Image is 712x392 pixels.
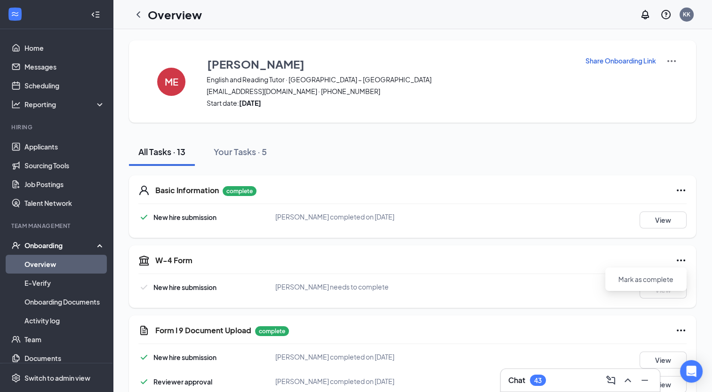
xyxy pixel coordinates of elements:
[138,282,150,293] svg: Checkmark
[133,9,144,20] svg: ChevronLeft
[255,326,289,336] p: complete
[155,185,219,196] h5: Basic Information
[640,9,651,20] svg: Notifications
[640,352,687,368] button: View
[155,255,192,266] h5: W-4 Form
[24,330,105,349] a: Team
[637,373,652,388] button: Minimize
[207,75,573,84] span: English and Reading Tutor · [GEOGRAPHIC_DATA] – [GEOGRAPHIC_DATA]
[275,282,389,291] span: [PERSON_NAME] needs to complete
[10,9,20,19] svg: WorkstreamLogo
[11,100,21,109] svg: Analysis
[640,212,687,228] button: View
[660,9,672,20] svg: QuestionInfo
[24,194,105,212] a: Talent Network
[24,100,105,109] div: Reporting
[24,76,105,95] a: Scheduling
[24,292,105,311] a: Onboarding Documents
[675,325,687,336] svg: Ellipses
[675,185,687,196] svg: Ellipses
[666,55,677,67] img: More Actions
[153,353,216,361] span: New hire submission
[239,99,261,107] strong: [DATE]
[24,137,105,156] a: Applicants
[138,146,185,157] div: All Tasks · 13
[148,7,202,23] h1: Overview
[153,213,216,221] span: New hire submission
[24,175,105,194] a: Job Postings
[683,10,690,18] div: KK
[24,156,105,175] a: Sourcing Tools
[622,375,633,386] svg: ChevronUp
[275,353,394,361] span: [PERSON_NAME] completed on [DATE]
[24,274,105,292] a: E-Verify
[138,352,150,363] svg: Checkmark
[155,325,251,336] h5: Form I 9 Document Upload
[207,55,573,72] button: [PERSON_NAME]
[153,377,212,386] span: Reviewer approval
[680,360,703,383] div: Open Intercom Messenger
[138,376,150,387] svg: Checkmark
[24,39,105,57] a: Home
[11,222,103,230] div: Team Management
[153,283,216,291] span: New hire submission
[508,375,525,385] h3: Chat
[138,185,150,196] svg: User
[24,349,105,368] a: Documents
[603,373,618,388] button: ComposeMessage
[223,186,256,196] p: complete
[24,241,97,250] div: Onboarding
[138,212,150,223] svg: Checkmark
[148,55,195,108] button: ME
[639,375,650,386] svg: Minimize
[618,274,673,284] span: Mark as complete
[275,212,394,221] span: [PERSON_NAME] completed on [DATE]
[165,78,178,85] h4: ME
[91,10,100,19] svg: Collapse
[585,55,656,66] button: Share Onboarding Link
[24,255,105,274] a: Overview
[585,56,656,65] p: Share Onboarding Link
[611,272,681,287] button: Mark as complete
[675,255,687,266] svg: Ellipses
[24,57,105,76] a: Messages
[207,56,304,72] h3: [PERSON_NAME]
[138,325,150,336] svg: CustomFormIcon
[275,377,394,385] span: [PERSON_NAME] completed on [DATE]
[11,123,103,131] div: Hiring
[207,98,573,108] span: Start date:
[620,373,635,388] button: ChevronUp
[605,375,616,386] svg: ComposeMessage
[24,373,90,383] div: Switch to admin view
[534,376,542,384] div: 43
[207,86,573,96] span: [EMAIL_ADDRESS][DOMAIN_NAME] · [PHONE_NUMBER]
[11,373,21,383] svg: Settings
[138,255,150,266] svg: TaxGovernmentIcon
[24,311,105,330] a: Activity log
[214,146,267,157] div: Your Tasks · 5
[11,241,21,250] svg: UserCheck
